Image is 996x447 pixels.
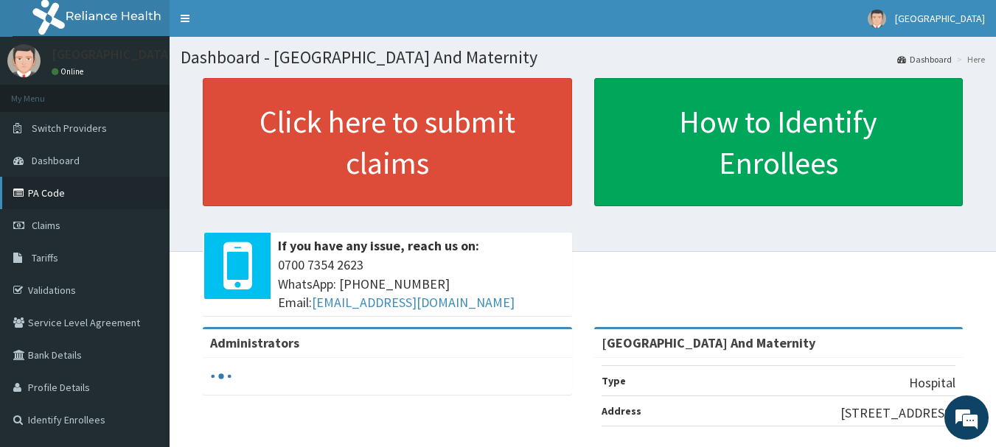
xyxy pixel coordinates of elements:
[210,365,232,387] svg: audio-loading
[594,78,964,206] a: How to Identify Enrollees
[895,12,985,25] span: [GEOGRAPHIC_DATA]
[203,78,572,206] a: Click here to submit claims
[909,373,955,393] p: Hospital
[602,334,815,351] strong: [GEOGRAPHIC_DATA] And Maternity
[32,154,80,167] span: Dashboard
[32,219,60,232] span: Claims
[210,334,299,351] b: Administrators
[602,404,641,418] b: Address
[953,53,985,66] li: Here
[52,48,173,61] p: [GEOGRAPHIC_DATA]
[32,122,107,135] span: Switch Providers
[312,294,515,311] a: [EMAIL_ADDRESS][DOMAIN_NAME]
[52,66,87,77] a: Online
[7,44,41,77] img: User Image
[897,53,952,66] a: Dashboard
[278,237,479,254] b: If you have any issue, reach us on:
[840,404,955,423] p: [STREET_ADDRESS]
[868,10,886,28] img: User Image
[181,48,985,67] h1: Dashboard - [GEOGRAPHIC_DATA] And Maternity
[278,256,565,312] span: 0700 7354 2623 WhatsApp: [PHONE_NUMBER] Email:
[602,374,626,387] b: Type
[32,251,58,264] span: Tariffs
